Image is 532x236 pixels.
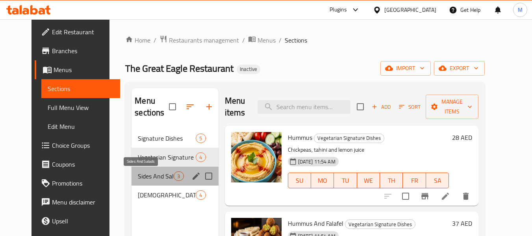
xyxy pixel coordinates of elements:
img: Hummus [231,132,282,182]
a: Branches [35,41,120,60]
button: edit [190,170,202,182]
a: Sections [41,79,120,98]
div: Vegetarian Signature Dishes4 [132,148,218,167]
span: Restaurants management [169,35,239,45]
span: Signature Dishes [138,134,196,143]
span: Menu disclaimer [52,197,114,207]
div: items [196,134,206,143]
li: / [279,35,282,45]
button: WE [357,173,380,188]
span: WE [360,175,377,186]
span: M [518,6,523,14]
button: Sort [397,101,423,113]
span: Full Menu View [48,103,114,112]
div: Vegetarian Signature Dishes [314,134,384,143]
nav: breadcrumb [125,35,485,45]
span: Vegetarian Signature Dishes [138,152,196,162]
div: items [174,171,184,181]
span: FR [406,175,423,186]
span: Sort sections [181,97,200,116]
span: Vegetarian Signature Dishes [345,220,415,229]
a: Upsell [35,212,120,230]
span: SA [429,175,446,186]
button: Manage items [426,95,478,119]
span: TU [337,175,354,186]
div: Sides And Salads3edit [132,167,218,186]
div: Signature Dishes5 [132,129,218,148]
nav: Menu sections [132,126,218,208]
span: Add [371,102,392,111]
span: 4 [196,154,205,161]
a: Menu disclaimer [35,193,120,212]
span: Select to update [397,188,414,204]
a: Choice Groups [35,136,120,155]
p: Chickpeas, tahini and lemon juice [288,145,449,155]
span: Vegetarian Signature Dishes [314,134,384,143]
div: Shakers [138,190,196,200]
span: Hummus [288,132,312,143]
div: Inactive [237,65,260,74]
span: Upsell [52,216,114,226]
a: Restaurants management [159,35,239,45]
button: TU [334,173,357,188]
span: Hummus And Falafel [288,217,343,229]
span: Sections [285,35,307,45]
a: Coupons [35,155,120,174]
span: Select section [352,98,369,115]
a: Home [125,35,150,45]
span: Manage items [432,97,472,117]
span: MO [314,175,331,186]
div: Plugins [330,5,347,15]
span: Menus [258,35,276,45]
li: / [154,35,156,45]
span: Sort [399,102,421,111]
span: Coupons [52,160,114,169]
a: Menus [35,60,120,79]
span: 4 [196,191,205,199]
div: items [196,152,206,162]
span: Promotions [52,178,114,188]
button: delete [456,187,475,206]
button: SA [426,173,449,188]
a: Menus [248,35,276,45]
span: SU [291,175,308,186]
span: Inactive [237,66,260,72]
span: Branches [52,46,114,56]
span: Sort items [394,101,426,113]
div: Vegetarian Signature Dishes [345,219,415,229]
a: Edit menu item [441,191,450,201]
div: items [196,190,206,200]
button: FR [403,173,426,188]
h2: Menu items [225,95,248,119]
span: export [440,63,478,73]
h6: 28 AED [452,132,472,143]
span: 5 [196,135,205,142]
input: search [258,100,350,114]
a: Edit Restaurant [35,22,120,41]
li: / [242,35,245,45]
span: The Great Eagle Restaurant [125,59,234,77]
span: Choice Groups [52,141,114,150]
span: Sides And Salads [138,171,174,181]
button: Add section [200,97,219,116]
span: Edit Menu [48,122,114,131]
span: 3 [174,173,183,180]
div: [GEOGRAPHIC_DATA] [384,6,436,14]
button: TH [380,173,403,188]
button: import [380,61,431,76]
button: SU [288,173,311,188]
a: Promotions [35,174,120,193]
span: Edit Restaurant [52,27,114,37]
div: [DEMOGRAPHIC_DATA]4 [132,186,218,204]
span: Menus [54,65,114,74]
span: Sections [48,84,114,93]
a: Edit Menu [41,117,120,136]
span: TH [383,175,400,186]
button: Add [369,101,394,113]
span: [DATE] 11:54 AM [295,158,339,165]
span: [DEMOGRAPHIC_DATA] [138,190,196,200]
button: export [434,61,485,76]
span: import [387,63,424,73]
